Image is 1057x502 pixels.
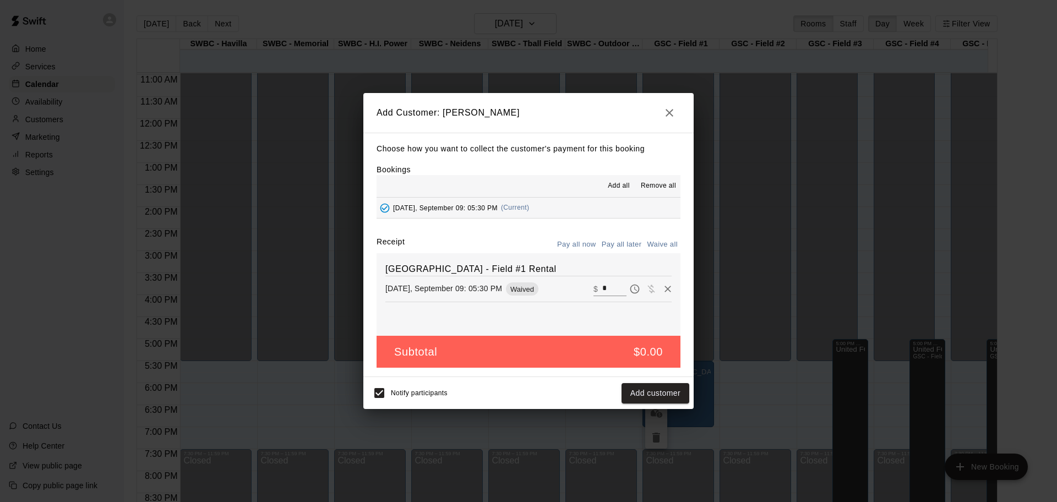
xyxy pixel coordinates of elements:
[377,142,680,156] p: Choose how you want to collect the customer's payment for this booking
[394,345,437,359] h5: Subtotal
[608,181,630,192] span: Add all
[501,204,530,211] span: (Current)
[385,283,502,294] p: [DATE], September 09: 05:30 PM
[622,383,689,403] button: Add customer
[641,181,676,192] span: Remove all
[377,200,393,216] button: Added - Collect Payment
[385,262,672,276] h6: [GEOGRAPHIC_DATA] - Field #1 Rental
[363,93,694,133] h2: Add Customer: [PERSON_NAME]
[626,283,643,293] span: Pay later
[643,283,660,293] span: Waive payment
[391,390,448,397] span: Notify participants
[634,345,663,359] h5: $0.00
[644,236,680,253] button: Waive all
[377,165,411,174] label: Bookings
[393,204,498,211] span: [DATE], September 09: 05:30 PM
[554,236,599,253] button: Pay all now
[636,177,680,195] button: Remove all
[377,198,680,218] button: Added - Collect Payment[DATE], September 09: 05:30 PM(Current)
[601,177,636,195] button: Add all
[599,236,645,253] button: Pay all later
[660,281,676,297] button: Remove
[506,285,538,293] span: Waived
[593,283,598,294] p: $
[377,236,405,253] label: Receipt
